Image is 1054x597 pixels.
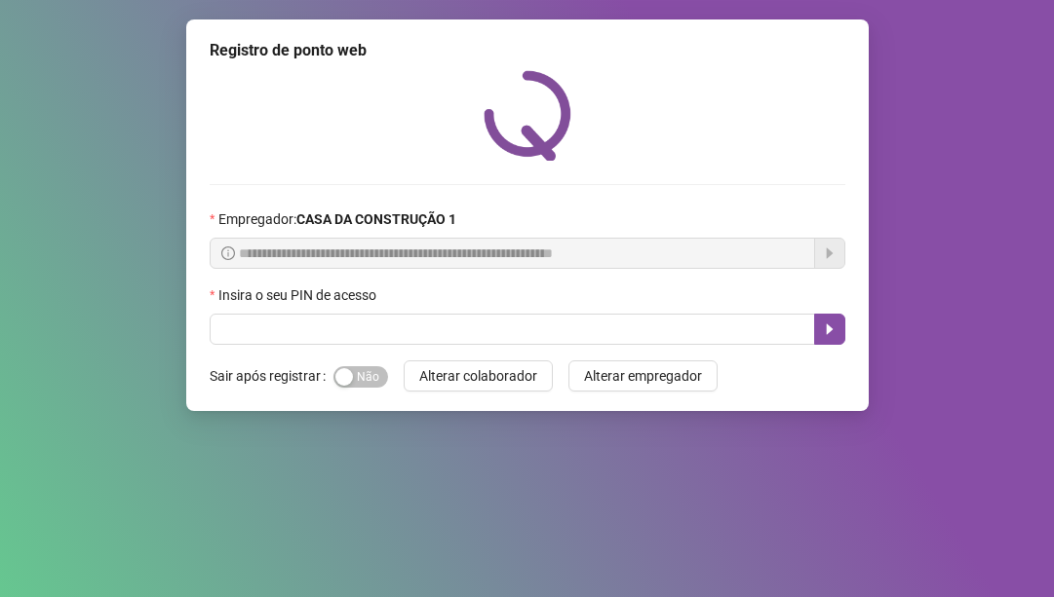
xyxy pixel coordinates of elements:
span: Alterar colaborador [419,365,537,387]
span: info-circle [221,246,235,260]
span: Empregador : [218,208,456,230]
div: Registro de ponto web [210,39,845,62]
button: Alterar empregador [568,360,718,392]
img: QRPoint [484,70,571,161]
span: caret-right [822,321,838,337]
strong: CASA DA CONSTRUÇÃO 1 [296,211,456,227]
button: Alterar colaborador [404,360,553,392]
label: Insira o seu PIN de acesso [210,284,389,306]
label: Sair após registrar [210,360,333,392]
span: Alterar empregador [584,365,702,387]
